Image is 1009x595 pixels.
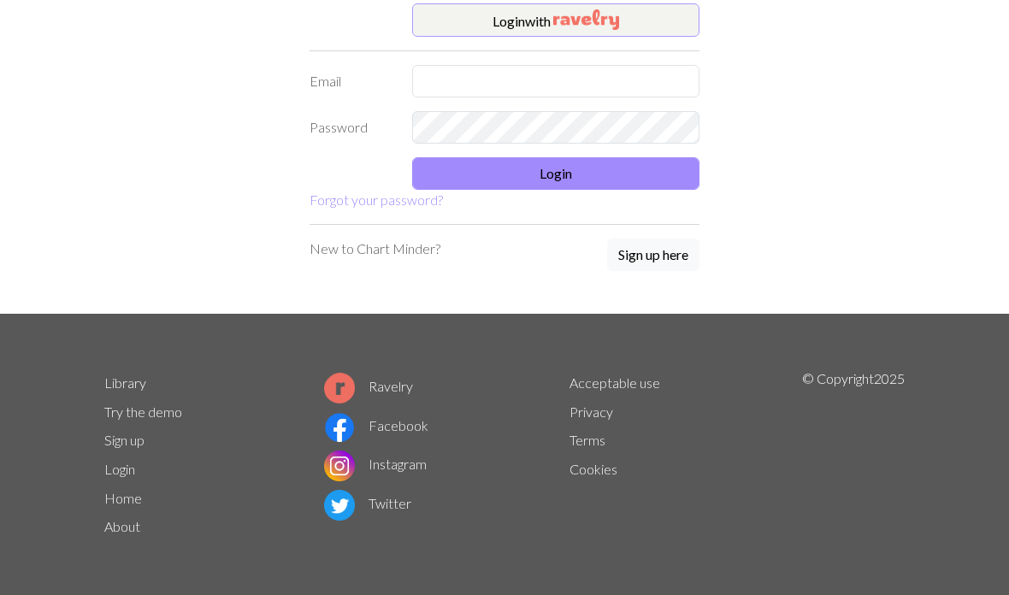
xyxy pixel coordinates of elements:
[104,461,135,477] a: Login
[412,157,699,190] button: Login
[104,374,146,391] a: Library
[324,456,427,472] a: Instagram
[310,239,440,259] p: New to Chart Minder?
[104,432,145,448] a: Sign up
[412,3,699,38] button: Loginwith
[324,373,355,404] img: Ravelry logo
[569,432,605,448] a: Terms
[310,191,443,208] a: Forgot your password?
[569,461,617,477] a: Cookies
[553,9,619,30] img: Ravelry
[104,518,140,534] a: About
[299,65,402,97] label: Email
[104,404,182,420] a: Try the demo
[324,417,428,433] a: Facebook
[802,368,905,541] p: © Copyright 2025
[569,404,613,420] a: Privacy
[324,451,355,481] img: Instagram logo
[569,374,660,391] a: Acceptable use
[324,412,355,443] img: Facebook logo
[324,378,413,394] a: Ravelry
[299,111,402,144] label: Password
[607,239,699,271] button: Sign up here
[324,495,411,511] a: Twitter
[104,490,142,506] a: Home
[324,490,355,521] img: Twitter logo
[607,239,699,273] a: Sign up here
